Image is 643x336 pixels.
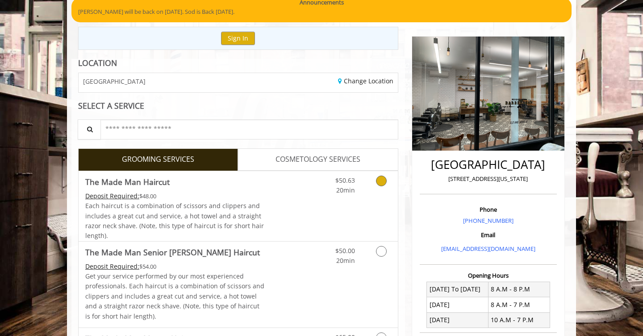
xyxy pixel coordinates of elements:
[420,272,557,279] h3: Opening Hours
[422,232,555,238] h3: Email
[427,312,489,328] td: [DATE]
[78,57,117,68] b: LOCATION
[427,297,489,312] td: [DATE]
[335,176,355,184] span: $50.63
[441,245,535,253] a: [EMAIL_ADDRESS][DOMAIN_NAME]
[85,262,139,270] span: This service needs some Advance to be paid before we block your appointment
[463,217,514,225] a: [PHONE_NUMBER]
[422,206,555,213] h3: Phone
[422,174,555,184] p: [STREET_ADDRESS][US_STATE]
[78,7,565,16] p: [PERSON_NAME] will be back on [DATE]. Sod is Back [DATE].
[422,158,555,171] h2: [GEOGRAPHIC_DATA]
[83,78,146,85] span: [GEOGRAPHIC_DATA]
[85,176,170,188] b: The Made Man Haircut
[427,282,489,297] td: [DATE] To [DATE]
[336,256,355,265] span: 20min
[335,246,355,255] span: $50.00
[336,186,355,194] span: 20min
[338,77,393,85] a: Change Location
[85,271,265,321] p: Get your service performed by our most experienced professionals. Each haircut is a combination o...
[221,32,255,45] button: Sign In
[85,192,139,200] span: This service needs some Advance to be paid before we block your appointment
[276,154,360,165] span: COSMETOLOGY SERVICES
[488,282,550,297] td: 8 A.M - 8 P.M
[78,119,101,139] button: Service Search
[85,201,264,240] span: Each haircut is a combination of scissors and clippers and includes a great cut and service, a ho...
[488,312,550,328] td: 10 A.M - 7 P.M
[85,191,265,201] div: $48.00
[78,102,398,110] div: SELECT A SERVICE
[85,246,260,258] b: The Made Man Senior [PERSON_NAME] Haircut
[122,154,194,165] span: GROOMING SERVICES
[85,262,265,271] div: $54.00
[488,297,550,312] td: 8 A.M - 7 P.M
